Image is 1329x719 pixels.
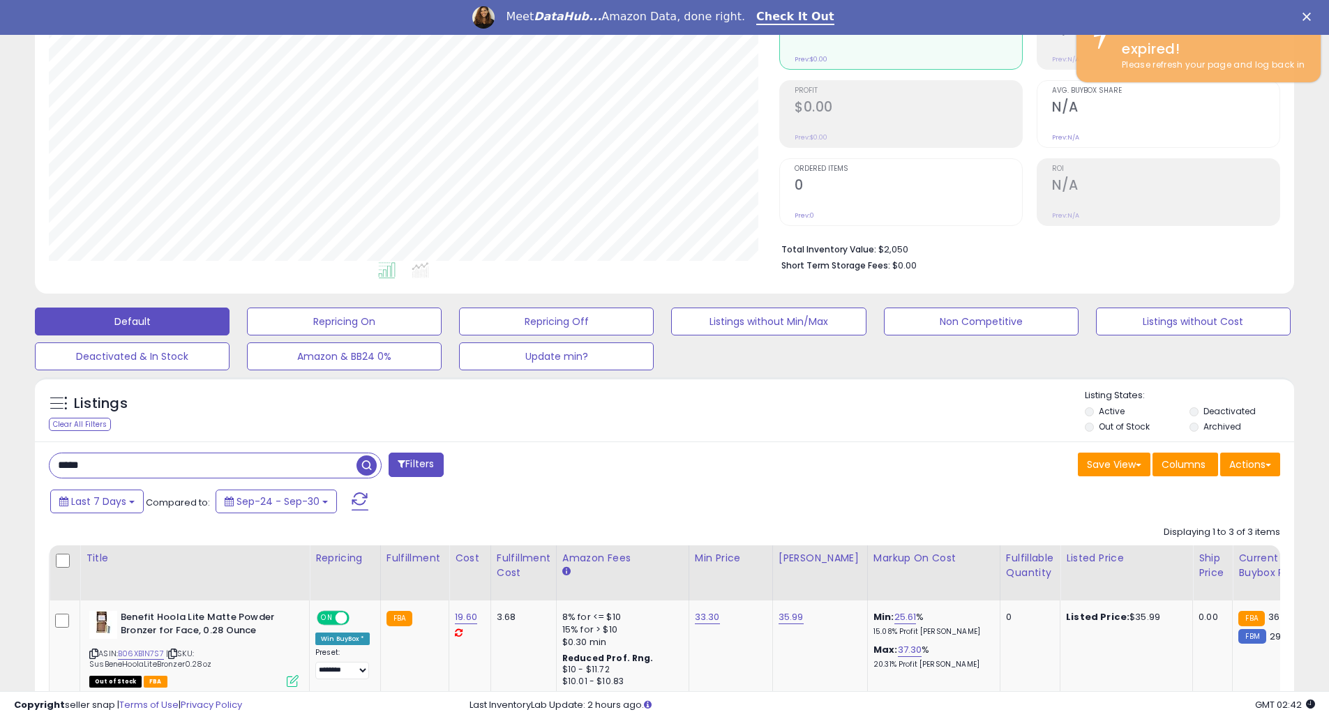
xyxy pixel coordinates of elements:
button: Listings without Min/Max [671,308,866,335]
div: [PERSON_NAME] [779,551,862,566]
div: Please refresh your page and log back in [1111,59,1310,72]
a: Check It Out [756,10,834,25]
h2: N/A [1052,99,1279,118]
span: Ordered Items [795,165,1022,173]
div: 0.00 [1199,611,1222,623]
div: Markup on Cost [873,551,994,566]
span: FBA [144,676,167,688]
button: Update min? [459,342,654,370]
div: seller snap | | [14,699,242,712]
span: Last 7 Days [71,494,126,508]
button: Sep-24 - Sep-30 [216,490,337,513]
span: Sep-24 - Sep-30 [236,494,320,508]
i: DataHub... [534,10,601,23]
span: 36 [1268,610,1279,623]
div: Displaying 1 to 3 of 3 items [1164,526,1280,539]
div: Cost [455,551,485,566]
span: Columns [1162,457,1206,471]
a: Terms of Use [119,698,179,711]
div: 8% for <= $10 [562,611,678,623]
div: ASIN: [89,611,299,686]
div: Meet Amazon Data, done right. [506,10,745,24]
div: 3.68 [497,611,546,623]
span: ROI [1052,165,1279,173]
div: Preset: [315,648,370,679]
b: Min: [873,610,894,623]
small: Prev: N/A [1052,133,1079,142]
div: Close [1302,13,1316,21]
span: OFF [347,612,370,624]
strong: Copyright [14,698,65,711]
a: 35.99 [779,610,804,624]
div: $0.30 min [562,636,678,649]
b: Listed Price: [1066,610,1129,623]
small: FBA [386,611,412,626]
button: Save View [1078,453,1150,476]
div: 15% for > $10 [562,623,678,636]
div: % [873,611,989,637]
small: FBA [1238,611,1264,626]
label: Archived [1203,421,1241,432]
div: Win BuyBox * [315,633,370,645]
small: FBM [1238,629,1266,644]
span: Avg. Buybox Share [1052,87,1279,95]
button: Non Competitive [884,308,1079,335]
img: Profile image for Georgie [472,6,495,29]
button: Repricing Off [459,308,654,335]
button: Filters [389,453,443,477]
a: 19.60 [455,610,477,624]
li: $2,050 [781,240,1270,257]
small: Prev: 0 [795,211,814,220]
h2: 0 [795,177,1022,196]
div: $10 - $11.72 [562,664,678,676]
div: 0 [1006,611,1049,623]
button: Default [35,308,230,335]
label: Active [1099,405,1125,417]
small: Prev: N/A [1052,55,1079,63]
button: Deactivated & In Stock [35,342,230,370]
div: Last InventoryLab Update: 2 hours ago. [470,699,1315,712]
div: Min Price [695,551,767,566]
button: Repricing On [247,308,442,335]
span: 2025-10-12 02:42 GMT [1255,698,1315,711]
div: % [873,644,989,669]
small: Prev: N/A [1052,211,1079,220]
th: The percentage added to the cost of goods (COGS) that forms the calculator for Min & Max prices. [867,545,1000,600]
button: Actions [1220,453,1280,476]
button: Amazon & BB24 0% [247,342,442,370]
b: Max: [873,643,898,656]
a: 37.30 [898,643,922,657]
a: Privacy Policy [181,698,242,711]
span: 29.99 [1270,630,1295,643]
h2: $0.00 [795,99,1022,118]
p: 20.31% Profit [PERSON_NAME] [873,660,989,669]
span: Compared to: [146,496,210,509]
div: $10.01 - $10.83 [562,676,678,688]
small: Prev: $0.00 [795,133,827,142]
label: Out of Stock [1099,421,1150,432]
a: 25.61 [894,610,917,624]
div: Current Buybox Price [1238,551,1310,580]
div: $35.99 [1066,611,1182,623]
p: 15.08% Profit [PERSON_NAME] [873,627,989,637]
b: Total Inventory Value: [781,243,876,255]
b: Reduced Prof. Rng. [562,652,654,664]
span: | SKU: SusBeneHoolaLiteBronzer0.28oz [89,648,211,669]
button: Columns [1152,453,1218,476]
span: $0.00 [892,259,917,272]
span: Profit [795,87,1022,95]
div: Fulfillment [386,551,443,566]
a: 33.30 [695,610,720,624]
b: Benefit Hoola Lite Matte Powder Bronzer for Face, 0.28 Ounce [121,611,290,640]
img: 41A1rO3MyAS._SL40_.jpg [89,611,117,639]
span: All listings that are currently out of stock and unavailable for purchase on Amazon [89,676,142,688]
div: Ship Price [1199,551,1226,580]
div: Clear All Filters [49,418,111,431]
span: ON [318,612,336,624]
b: Short Term Storage Fees: [781,259,890,271]
div: Your session has expired! [1111,19,1310,59]
div: Fulfillment Cost [497,551,550,580]
div: Fulfillable Quantity [1006,551,1054,580]
div: Amazon Fees [562,551,683,566]
p: Listing States: [1085,389,1294,402]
